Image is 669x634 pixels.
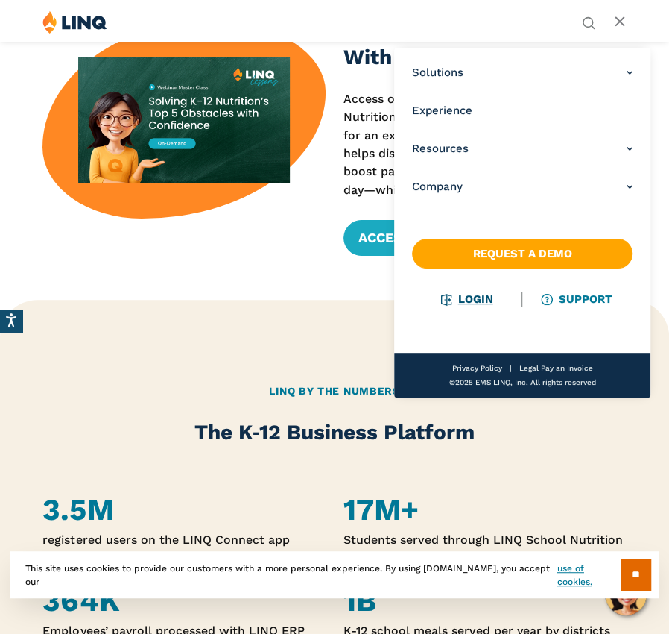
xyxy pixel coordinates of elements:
nav: Primary Navigation [394,48,650,398]
a: Pay an Invoice [540,364,592,372]
span: Company [412,179,463,195]
a: Resources [412,141,632,157]
a: Request a Demo [412,239,632,269]
a: Solutions [412,65,632,81]
button: Open Main Menu [614,14,627,31]
a: Privacy Policy [451,364,501,372]
button: Open Search Bar [582,15,595,28]
a: use of cookies. [557,562,621,589]
div: This site uses cookies to provide our customers with a more personal experience. By using [DOMAIN... [10,551,659,598]
a: Experience [412,103,632,119]
p: Students served through LINQ School Nutrition [343,531,627,549]
img: LINQ | K‑12 Software [42,10,107,34]
p: registered users on the LINQ Connect app [42,531,326,549]
h4: 3.5M [42,493,326,527]
span: ©2025 EMS LINQ, Inc. All rights reserved [448,378,595,386]
a: Access the Webinar [343,220,523,256]
nav: Utility Navigation [582,10,595,28]
span: Experience [412,103,472,119]
p: Access our webinar “Master Class: Solving K-12 Nutrition’s Top 5 Obstacles With Confidence” for a... [343,90,627,199]
a: Legal [519,364,538,372]
span: Solutions [412,65,463,81]
a: Company [412,179,632,195]
h2: LINQ By the Numbers [42,383,626,399]
a: Login [441,292,492,306]
h4: 17M+ [343,493,627,527]
span: Resources [412,141,469,157]
a: Support [542,292,612,306]
h2: The K‑12 Business Platform [42,418,626,448]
